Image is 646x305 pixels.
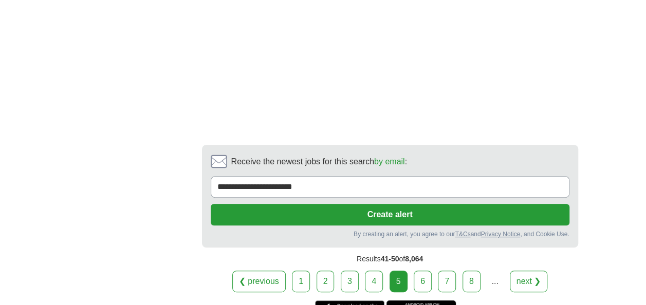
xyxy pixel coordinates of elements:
[438,271,456,292] a: 7
[381,255,399,263] span: 41-50
[414,271,432,292] a: 6
[232,271,286,292] a: ❮ previous
[202,247,578,271] div: Results of
[405,255,423,263] span: 8,064
[374,157,405,166] a: by email
[211,230,569,239] div: By creating an alert, you agree to our and , and Cookie Use.
[211,204,569,225] button: Create alert
[231,156,407,168] span: Receive the newest jobs for this search :
[463,271,481,292] a: 8
[455,231,470,238] a: T&Cs
[317,271,335,292] a: 2
[481,231,520,238] a: Privacy Notice
[390,271,408,292] div: 5
[292,271,310,292] a: 1
[485,271,505,292] div: ...
[365,271,383,292] a: 4
[341,271,359,292] a: 3
[510,271,548,292] a: next ❯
